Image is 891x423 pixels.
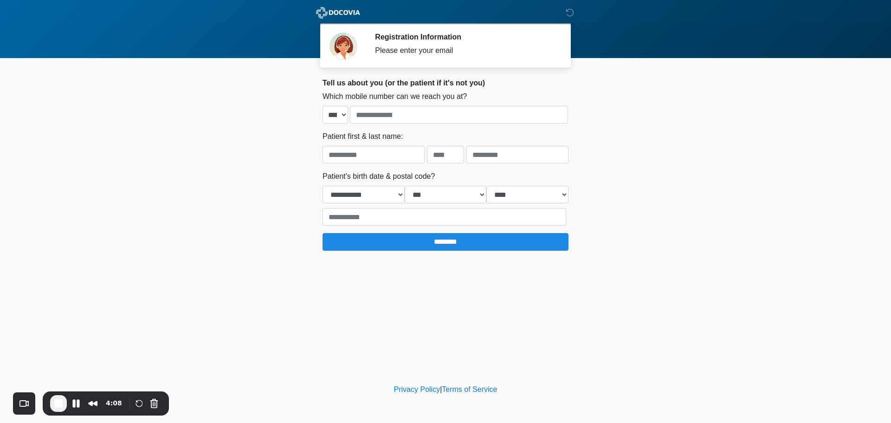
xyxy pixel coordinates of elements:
[442,385,497,393] a: Terms of Service
[375,45,555,56] div: Please enter your email
[323,171,435,182] label: Patient's birth date & postal code?
[323,131,403,142] label: Patient first & last name:
[313,7,363,19] img: ABC Med Spa- GFEase Logo
[323,78,568,87] h2: Tell us about you (or the patient if it's not you)
[329,33,357,60] img: Agent Avatar
[375,33,555,41] h2: Registration Information
[323,91,467,102] label: Which mobile number can we reach you at?
[440,385,442,393] a: |
[394,385,440,393] a: Privacy Policy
